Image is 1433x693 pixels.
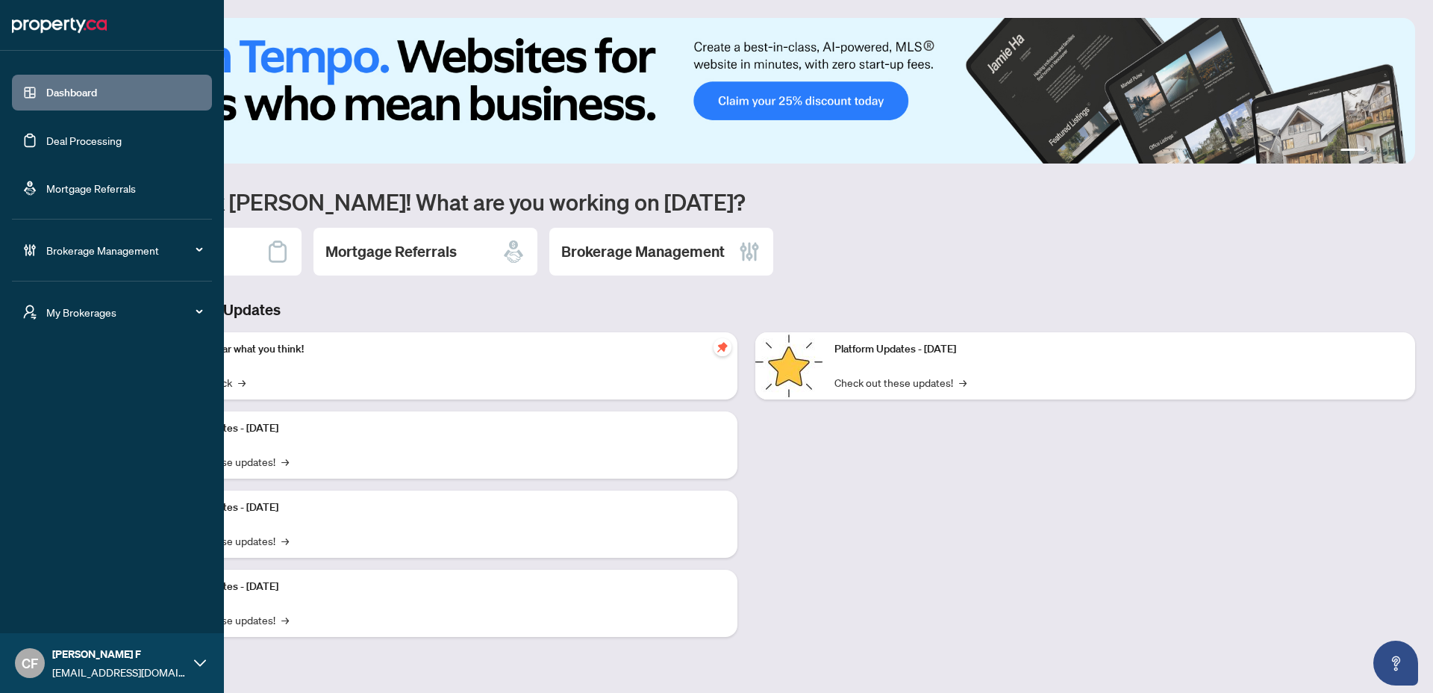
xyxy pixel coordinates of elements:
span: → [281,612,289,628]
a: Dashboard [46,86,97,99]
button: 4 [1394,149,1400,155]
p: Platform Updates - [DATE] [834,341,1403,358]
span: My Brokerages [46,304,202,320]
h2: Mortgage Referrals [325,241,457,262]
h3: Brokerage & Industry Updates [78,299,1415,320]
span: → [959,374,967,391]
a: Check out these updates!→ [834,374,967,391]
button: 3 [1382,149,1388,155]
p: Platform Updates - [DATE] [157,579,725,595]
span: [EMAIL_ADDRESS][DOMAIN_NAME] [52,664,187,680]
img: Slide 0 [78,18,1415,164]
span: → [281,453,289,470]
button: 1 [1340,149,1364,155]
span: → [238,374,246,391]
span: [PERSON_NAME] F [52,646,187,662]
span: pushpin [714,338,731,356]
p: We want to hear what you think! [157,341,725,358]
a: Mortgage Referrals [46,181,136,195]
span: CF [22,653,38,674]
button: 2 [1370,149,1376,155]
h2: Brokerage Management [561,241,725,262]
span: user-switch [22,305,37,320]
h1: Welcome back [PERSON_NAME]! What are you working on [DATE]? [78,187,1415,216]
p: Platform Updates - [DATE] [157,420,725,437]
p: Platform Updates - [DATE] [157,500,725,516]
span: → [281,532,289,549]
img: Platform Updates - June 23, 2025 [755,332,822,400]
span: Brokerage Management [46,242,202,258]
img: logo [12,13,107,37]
a: Deal Processing [46,134,122,147]
button: Open asap [1373,641,1418,686]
